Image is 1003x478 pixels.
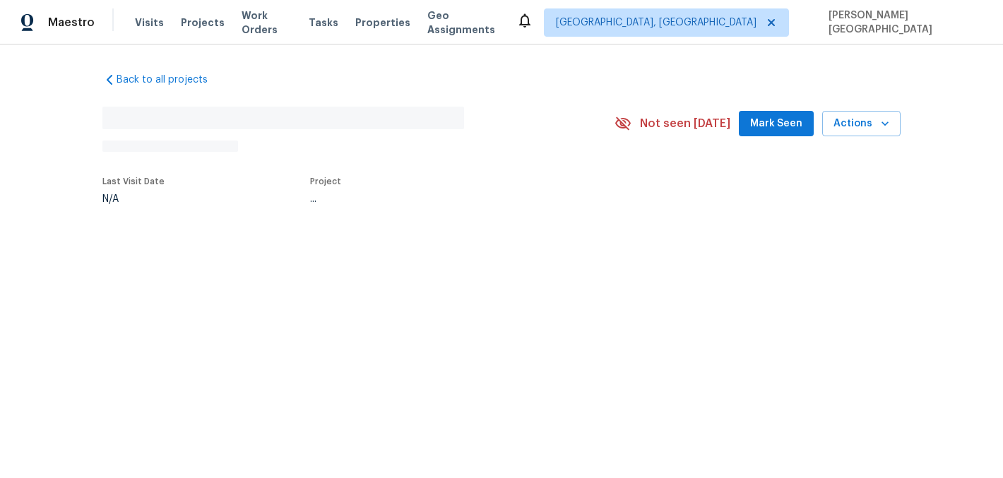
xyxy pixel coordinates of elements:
span: Project [310,177,341,186]
span: [PERSON_NAME][GEOGRAPHIC_DATA] [823,8,982,37]
button: Mark Seen [739,111,814,137]
button: Actions [822,111,901,137]
div: ... [310,194,581,204]
span: Work Orders [242,8,292,37]
span: Not seen [DATE] [640,116,730,131]
span: Tasks [309,18,338,28]
span: [GEOGRAPHIC_DATA], [GEOGRAPHIC_DATA] [556,16,756,30]
span: Last Visit Date [102,177,165,186]
span: Mark Seen [750,115,802,133]
span: Projects [181,16,225,30]
span: Maestro [48,16,95,30]
span: Geo Assignments [427,8,499,37]
span: Properties [355,16,410,30]
span: Visits [135,16,164,30]
a: Back to all projects [102,73,238,87]
div: N/A [102,194,165,204]
span: Actions [833,115,889,133]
